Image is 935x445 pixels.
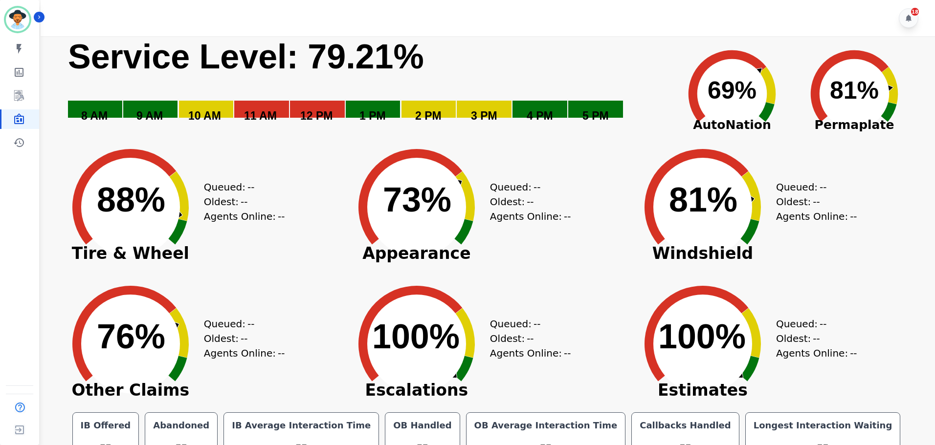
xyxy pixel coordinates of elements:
[383,181,451,219] text: 73%
[669,181,737,219] text: 81%
[752,419,894,432] div: Longest Interaction Waiting
[776,209,859,224] div: Agents Online:
[241,331,247,346] span: --
[204,194,277,209] div: Oldest:
[820,317,826,331] span: --
[911,8,919,16] div: 18
[343,249,490,258] span: Appearance
[490,180,563,194] div: Queued:
[629,385,776,395] span: Estimates
[776,194,849,209] div: Oldest:
[415,109,442,122] text: 2 PM
[247,180,254,194] span: --
[776,317,849,331] div: Queued:
[776,331,849,346] div: Oldest:
[527,194,534,209] span: --
[204,180,277,194] div: Queued:
[776,346,859,360] div: Agents Online:
[241,194,247,209] span: --
[97,181,165,219] text: 88%
[793,116,915,134] span: Permaplate
[490,346,573,360] div: Agents Online:
[850,209,857,224] span: --
[188,109,221,122] text: 10 AM
[57,249,204,258] span: Tire & Wheel
[247,317,254,331] span: --
[490,209,573,224] div: Agents Online:
[278,346,285,360] span: --
[813,331,820,346] span: --
[527,109,553,122] text: 4 PM
[708,77,757,104] text: 69%
[6,8,29,31] img: Bordered avatar
[151,419,211,432] div: Abandoned
[582,109,609,122] text: 5 PM
[850,346,857,360] span: --
[564,346,571,360] span: --
[534,180,540,194] span: --
[490,317,563,331] div: Queued:
[527,331,534,346] span: --
[638,419,733,432] div: Callbacks Handled
[204,317,277,331] div: Queued:
[490,194,563,209] div: Oldest:
[776,180,849,194] div: Queued:
[204,331,277,346] div: Oldest:
[359,109,386,122] text: 1 PM
[534,317,540,331] span: --
[204,209,287,224] div: Agents Online:
[830,77,879,104] text: 81%
[68,38,424,76] text: Service Level: 79.21%
[658,318,746,356] text: 100%
[300,109,333,122] text: 12 PM
[67,36,669,136] svg: Service Level: 0%
[490,331,563,346] div: Oldest:
[671,116,793,134] span: AutoNation
[472,419,620,432] div: OB Average Interaction Time
[57,385,204,395] span: Other Claims
[372,318,460,356] text: 100%
[813,194,820,209] span: --
[391,419,453,432] div: OB Handled
[97,318,165,356] text: 76%
[81,109,108,122] text: 8 AM
[820,180,826,194] span: --
[278,209,285,224] span: --
[230,419,373,432] div: IB Average Interaction Time
[471,109,497,122] text: 3 PM
[343,385,490,395] span: Escalations
[629,249,776,258] span: Windshield
[564,209,571,224] span: --
[204,346,287,360] div: Agents Online:
[79,419,133,432] div: IB Offered
[136,109,163,122] text: 9 AM
[244,109,277,122] text: 11 AM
